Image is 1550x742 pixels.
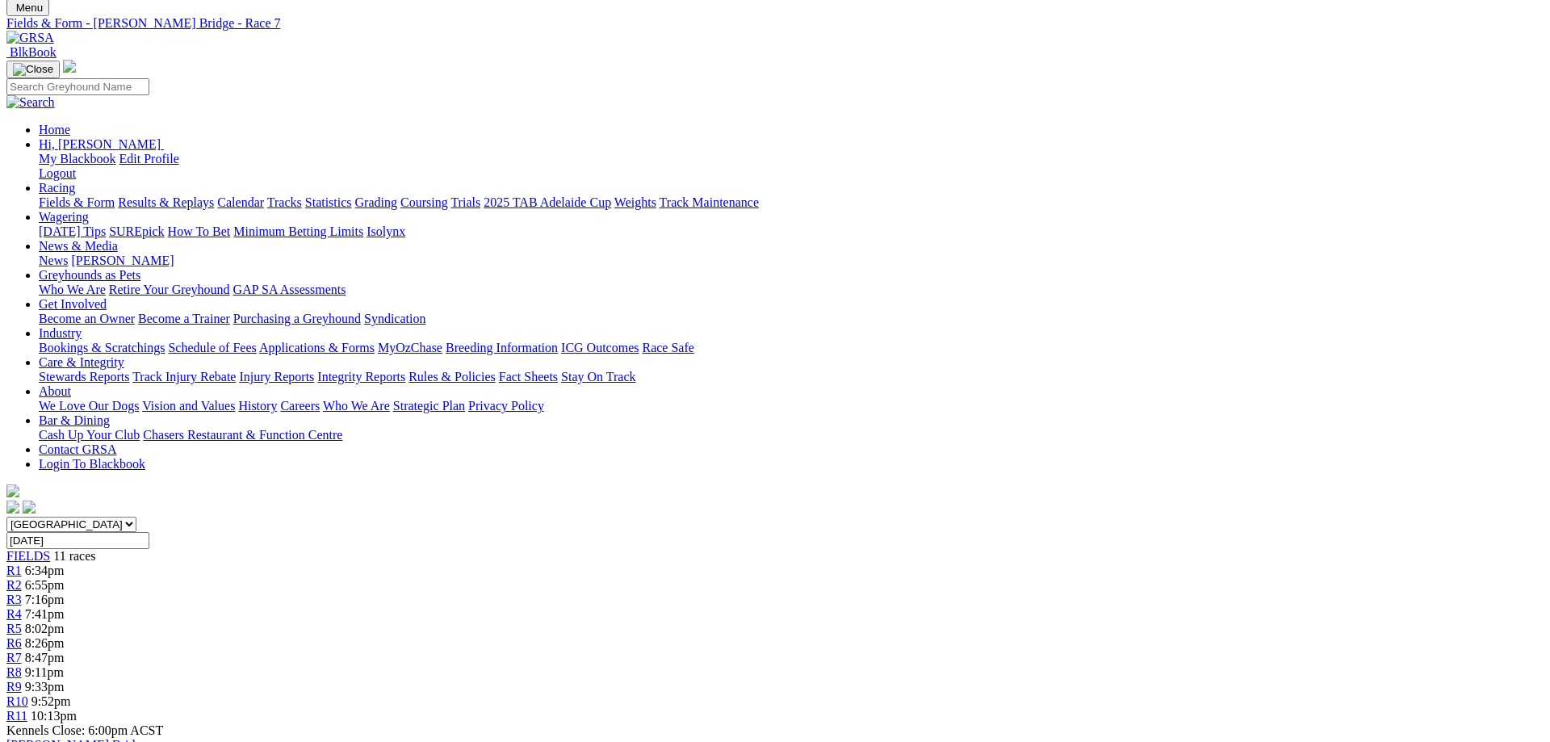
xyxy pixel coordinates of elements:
[280,399,320,413] a: Careers
[39,268,140,282] a: Greyhounds as Pets
[6,484,19,497] img: logo-grsa-white.png
[39,370,1544,384] div: Care & Integrity
[39,312,135,325] a: Become an Owner
[39,428,140,442] a: Cash Up Your Club
[25,593,65,606] span: 7:16pm
[39,399,1544,413] div: About
[239,370,314,384] a: Injury Reports
[614,195,656,209] a: Weights
[6,709,27,723] a: R11
[39,123,70,136] a: Home
[317,370,405,384] a: Integrity Reports
[642,341,693,354] a: Race Safe
[39,399,139,413] a: We Love Our Dogs
[16,2,43,14] span: Menu
[31,694,71,708] span: 9:52pm
[132,370,236,384] a: Track Injury Rebate
[39,283,106,296] a: Who We Are
[6,61,60,78] button: Toggle navigation
[39,195,115,209] a: Fields & Form
[39,326,82,340] a: Industry
[408,370,496,384] a: Rules & Policies
[71,254,174,267] a: [PERSON_NAME]
[63,60,76,73] img: logo-grsa-white.png
[53,549,95,563] span: 11 races
[10,45,57,59] span: BlkBook
[364,312,425,325] a: Syndication
[25,564,65,577] span: 6:34pm
[400,195,448,209] a: Coursing
[25,636,65,650] span: 8:26pm
[446,341,558,354] a: Breeding Information
[450,195,480,209] a: Trials
[267,195,302,209] a: Tracks
[6,607,22,621] a: R4
[6,651,22,664] a: R7
[499,370,558,384] a: Fact Sheets
[393,399,465,413] a: Strategic Plan
[25,680,65,694] span: 9:33pm
[25,651,65,664] span: 8:47pm
[39,210,89,224] a: Wagering
[6,680,22,694] a: R9
[39,297,107,311] a: Get Involved
[6,549,50,563] a: FIELDS
[660,195,759,209] a: Track Maintenance
[468,399,544,413] a: Privacy Policy
[6,78,149,95] input: Search
[6,16,1544,31] a: Fields & Form - [PERSON_NAME] Bridge - Race 7
[109,283,230,296] a: Retire Your Greyhound
[6,45,57,59] a: BlkBook
[39,283,1544,297] div: Greyhounds as Pets
[39,355,124,369] a: Care & Integrity
[6,31,54,45] img: GRSA
[39,370,129,384] a: Stewards Reports
[233,312,361,325] a: Purchasing a Greyhound
[39,195,1544,210] div: Racing
[6,665,22,679] a: R8
[259,341,375,354] a: Applications & Forms
[39,224,106,238] a: [DATE] Tips
[6,564,22,577] span: R1
[233,224,363,238] a: Minimum Betting Limits
[142,399,235,413] a: Vision and Values
[25,622,65,635] span: 8:02pm
[13,63,53,76] img: Close
[39,254,68,267] a: News
[561,370,635,384] a: Stay On Track
[6,593,22,606] a: R3
[39,384,71,398] a: About
[39,254,1544,268] div: News & Media
[143,428,342,442] a: Chasers Restaurant & Function Centre
[39,413,110,427] a: Bar & Dining
[39,442,116,456] a: Contact GRSA
[233,283,346,296] a: GAP SA Assessments
[484,195,611,209] a: 2025 TAB Adelaide Cup
[39,224,1544,239] div: Wagering
[31,709,77,723] span: 10:13pm
[39,428,1544,442] div: Bar & Dining
[217,195,264,209] a: Calendar
[355,195,397,209] a: Grading
[39,152,116,166] a: My Blackbook
[25,578,65,592] span: 6:55pm
[6,636,22,650] a: R6
[25,665,64,679] span: 9:11pm
[6,578,22,592] a: R2
[6,723,163,737] span: Kennels Close: 6:00pm ACST
[367,224,405,238] a: Isolynx
[6,622,22,635] a: R5
[6,95,55,110] img: Search
[168,341,256,354] a: Schedule of Fees
[39,341,1544,355] div: Industry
